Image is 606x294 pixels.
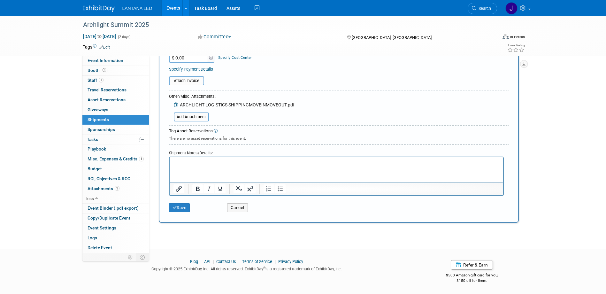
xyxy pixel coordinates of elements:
[227,203,248,212] button: Cancel
[82,66,149,75] a: Booth
[88,235,97,240] span: Logs
[88,78,104,83] span: Staff
[96,34,103,39] span: to
[510,35,525,39] div: In-Person
[352,35,432,40] span: [GEOGRAPHIC_DATA], [GEOGRAPHIC_DATA]
[502,34,509,39] img: Format-Inperson.png
[468,3,497,14] a: Search
[82,56,149,66] a: Event Information
[507,44,525,47] div: Event Rating
[88,176,130,181] span: ROI, Objectives & ROO
[192,184,203,193] button: Bold
[275,184,286,193] button: Bullet list
[82,243,149,253] a: Delete Event
[169,128,509,134] div: Tag Asset Reservations:
[203,184,214,193] button: Italic
[82,135,149,144] a: Tasks
[122,6,152,11] span: LANTANA LED
[82,95,149,105] a: Asset Reservations
[82,125,149,135] a: Sponsorships
[88,205,139,211] span: Event Binder (.pdf export)
[88,117,109,122] span: Shipments
[459,33,525,43] div: Event Format
[88,166,102,171] span: Budget
[81,19,487,31] div: Archlight Summit 2025
[82,213,149,223] a: Copy/Duplicate Event
[215,184,226,193] button: Underline
[125,253,136,261] td: Personalize Event Tab Strip
[169,94,295,101] div: Other/Misc. Attachments:
[82,184,149,194] a: Attachments1
[82,204,149,213] a: Event Binder (.pdf export)
[82,194,149,204] a: less
[117,35,131,39] span: (2 days)
[278,259,303,264] a: Privacy Policy
[242,259,272,264] a: Terms of Service
[83,34,116,39] span: [DATE] [DATE]
[82,164,149,174] a: Budget
[216,259,236,264] a: Contact Us
[82,144,149,154] a: Playbook
[88,58,123,63] span: Event Information
[88,87,127,92] span: Travel Reservations
[87,137,98,142] span: Tasks
[82,76,149,85] a: Staff1
[88,186,119,191] span: Attachments
[204,259,210,264] a: API
[88,215,130,220] span: Copy/Duplicate Event
[82,174,149,184] a: ROI, Objectives & ROO
[218,55,252,60] a: Specify Cost Center
[88,107,108,112] span: Giveaways
[169,67,213,72] a: Specify Payment Details
[82,105,149,115] a: Giveaways
[199,259,203,264] span: |
[88,225,116,230] span: Event Settings
[420,278,524,283] div: $150 off for them.
[82,115,149,125] a: Shipments
[101,68,107,73] span: Booth not reserved yet
[136,253,149,261] td: Toggle Event Tabs
[263,266,265,270] sup: ®
[99,45,110,50] a: Edit
[211,259,215,264] span: |
[476,6,491,11] span: Search
[451,260,493,270] a: Refer & Earn
[82,223,149,233] a: Event Settings
[234,184,244,193] button: Subscript
[264,184,274,193] button: Numbered list
[86,196,94,201] span: less
[99,78,104,82] span: 1
[139,157,144,161] span: 1
[505,2,518,14] img: Jane Divis
[88,156,144,161] span: Misc. Expenses & Credits
[83,44,110,50] td: Tags
[83,5,115,12] img: ExhibitDay
[169,134,509,141] div: There are no asset reservations for this event.
[88,68,107,73] span: Booth
[82,154,149,164] a: Misc. Expenses & Credits1
[82,233,149,243] a: Logs
[88,127,115,132] span: Sponsorships
[245,184,256,193] button: Superscript
[180,102,295,107] span: ARCHLIGHT LOGISTICS SHIPPINGMOVEINMOVEOUT.pdf
[82,85,149,95] a: Travel Reservations
[173,184,184,193] button: Insert/edit link
[237,259,241,264] span: |
[115,186,119,191] span: 1
[190,259,198,264] a: Blog
[88,97,126,102] span: Asset Reservations
[169,203,190,212] button: Save
[273,259,277,264] span: |
[83,265,411,272] div: Copyright © 2025 ExhibitDay, Inc. All rights reserved. ExhibitDay is a registered trademark of Ex...
[170,157,503,182] iframe: Rich Text Area
[196,34,234,40] button: Committed
[420,268,524,283] div: $500 Amazon gift card for you,
[169,147,504,157] div: Shipment Notes/Details:
[88,146,106,151] span: Playbook
[88,245,112,250] span: Delete Event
